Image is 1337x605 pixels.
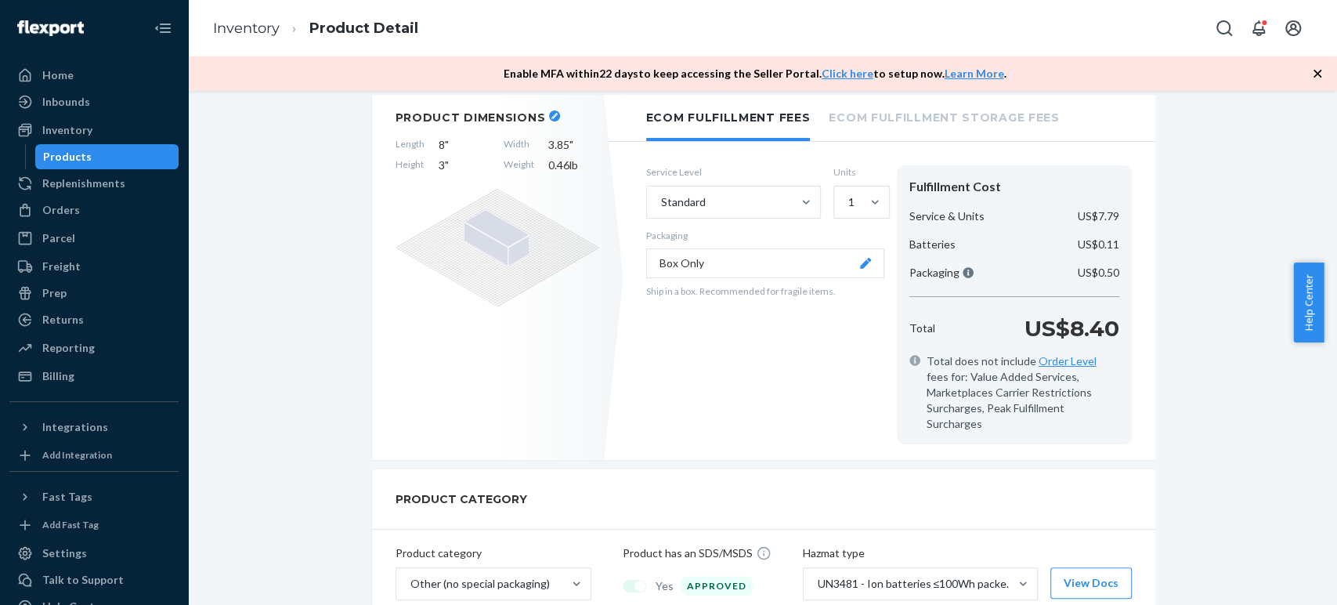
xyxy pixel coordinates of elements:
[9,118,179,143] a: Inventory
[9,197,179,223] a: Orders
[829,95,1059,138] li: Ecom Fulfillment Storage Fees
[42,489,92,505] div: Fast Tags
[548,137,599,153] span: 3.85
[9,415,179,440] button: Integrations
[9,307,179,332] a: Returns
[1050,567,1132,599] button: View Docs
[909,265,974,281] p: Packaging
[439,158,490,173] span: 3
[309,20,418,37] a: Product Detail
[680,576,753,596] div: APPROVED
[396,485,527,513] h2: PRODUCT CATEGORY
[504,66,1006,82] p: Enable MFA within 22 days to keep accessing the Seller Portal. to setup now. .
[43,149,92,165] div: Products
[396,137,425,153] span: Length
[646,284,884,298] p: Ship in a box. Recommended for fragile items.
[909,237,956,252] p: Batteries
[42,518,99,531] div: Add Fast Tag
[42,419,108,435] div: Integrations
[42,368,74,384] div: Billing
[9,484,179,509] button: Fast Tags
[9,254,179,279] a: Freight
[659,194,661,210] input: Standard
[9,335,179,360] a: Reporting
[201,5,431,52] ol: breadcrumbs
[396,158,425,173] span: Height
[9,63,179,88] a: Home
[661,194,706,210] div: Standard
[9,226,179,251] a: Parcel
[9,364,179,389] a: Billing
[42,572,124,588] div: Talk to Support
[42,259,81,274] div: Freight
[1078,208,1119,224] p: US$7.79
[42,202,80,218] div: Orders
[410,576,550,592] div: Other (no special packaging)
[1078,265,1119,281] p: US$0.50
[1078,237,1119,252] p: US$0.11
[396,110,546,125] h2: Product Dimensions
[1024,313,1119,344] p: US$8.40
[9,171,179,196] a: Replenishments
[646,95,811,141] li: Ecom Fulfillment Fees
[9,446,179,465] a: Add Integration
[646,248,884,278] button: Box Only
[656,578,674,594] span: Yes
[17,20,84,36] img: Flexport logo
[646,165,821,179] label: Service Level
[42,94,90,110] div: Inbounds
[439,137,490,153] span: 8
[409,576,410,592] input: Other (no special packaging)
[42,122,92,138] div: Inventory
[646,229,884,242] p: Packaging
[833,165,884,179] label: Units
[803,545,1132,561] p: Hazmat type
[42,230,75,246] div: Parcel
[42,545,87,561] div: Settings
[816,576,818,592] input: UN3481 - Ion batteries ≤100Wh packed with or contained in equipment
[445,138,449,151] span: "
[147,13,179,44] button: Close Navigation
[504,137,534,153] span: Width
[927,353,1119,432] span: Total does not include fees for: Value Added Services, Marketplaces Carrier Restrictions Surcharg...
[42,448,112,462] div: Add Integration
[9,541,179,566] a: Settings
[9,89,179,114] a: Inbounds
[445,158,449,172] span: "
[42,312,84,328] div: Returns
[847,194,848,210] input: 1
[909,178,1119,196] div: Fulfillment Cost
[909,208,985,224] p: Service & Units
[396,545,591,561] p: Product category
[945,67,1004,80] a: Learn More
[35,144,179,169] a: Products
[822,67,873,80] a: Click here
[42,176,125,191] div: Replenishments
[504,158,534,173] span: Weight
[42,340,95,356] div: Reporting
[623,545,753,561] p: Product has an SDS/MSDS
[9,281,179,306] a: Prep
[1293,263,1324,342] button: Help Center
[818,576,1017,592] div: UN3481 - Ion batteries ≤100Wh packed with or contained in equipment
[1039,354,1097,368] a: Order Level
[548,158,599,173] span: 0.46 lb
[1277,13,1309,44] button: Open account menu
[1243,13,1274,44] button: Open notifications
[9,567,179,592] a: Talk to Support
[1209,13,1240,44] button: Open Search Box
[9,516,179,534] a: Add Fast Tag
[213,20,280,37] a: Inventory
[42,67,74,83] div: Home
[569,138,573,151] span: "
[848,194,855,210] div: 1
[909,321,935,336] p: Total
[42,285,67,301] div: Prep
